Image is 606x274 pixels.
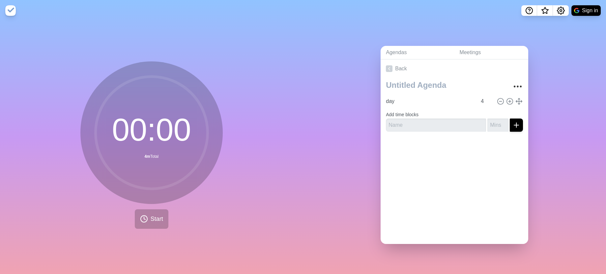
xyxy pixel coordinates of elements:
[386,112,418,117] label: Add time blocks
[383,95,477,108] input: Name
[454,46,528,59] a: Meetings
[478,95,494,108] input: Mins
[151,215,163,223] span: Start
[381,59,528,78] a: Back
[521,5,537,16] button: Help
[574,8,579,13] img: google logo
[135,209,168,229] button: Start
[386,119,486,132] input: Name
[487,119,508,132] input: Mins
[5,5,16,16] img: timeblocks logo
[511,80,524,93] button: More
[537,5,553,16] button: What’s new
[571,5,601,16] button: Sign in
[553,5,569,16] button: Settings
[381,46,454,59] a: Agendas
